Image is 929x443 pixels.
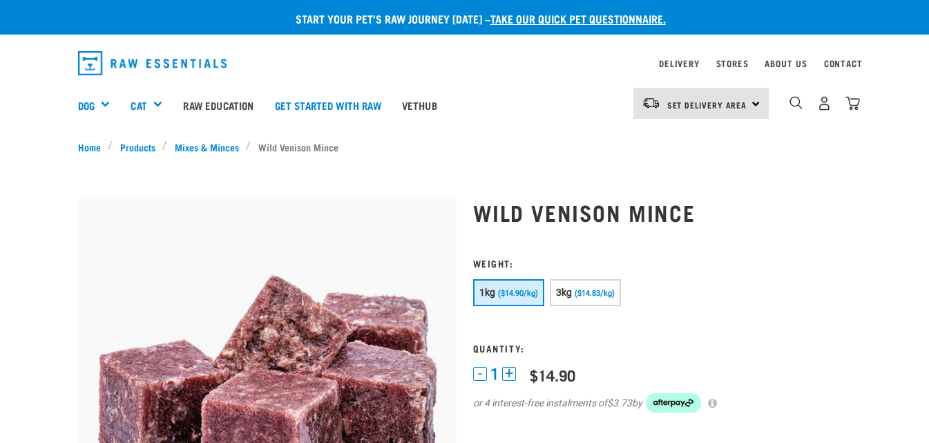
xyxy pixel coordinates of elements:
[845,96,860,111] img: home-icon@2x.png
[882,396,915,429] iframe: Intercom live chat
[265,77,392,133] a: Get started with Raw
[473,279,544,306] button: 1kg ($14.90/kg)
[473,393,852,413] div: or 4 interest-free instalments of by
[131,97,146,113] a: Cat
[479,287,496,298] span: 1kg
[556,287,573,298] span: 3kg
[716,61,749,66] a: Stores
[473,343,852,353] h3: Quantity:
[817,96,832,111] img: user.png
[530,366,575,384] div: $14.90
[473,200,852,225] h1: Wild Venison Mince
[113,140,162,154] a: Products
[78,51,227,75] img: Raw Essentials Logo
[473,367,487,381] button: -
[550,279,621,306] button: 3kg ($14.83/kg)
[392,77,448,133] a: Vethub
[667,102,747,107] span: Set Delivery Area
[498,289,538,298] span: ($14.90/kg)
[646,393,701,413] img: Afterpay
[789,96,803,109] img: home-icon-1@2x.png
[78,140,108,154] a: Home
[490,15,666,21] a: take our quick pet questionnaire.
[824,61,863,66] a: Contact
[173,77,264,133] a: Raw Education
[607,396,632,411] span: $3.73
[490,367,499,381] span: 1
[642,97,660,109] img: van-moving.png
[502,367,516,381] button: +
[78,97,95,113] a: Dog
[67,46,863,81] nav: dropdown navigation
[659,61,699,66] a: Delivery
[575,289,615,298] span: ($14.83/kg)
[167,140,246,154] a: Mixes & Minces
[78,140,852,154] nav: breadcrumbs
[473,258,852,268] h3: Weight:
[765,61,807,66] a: About Us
